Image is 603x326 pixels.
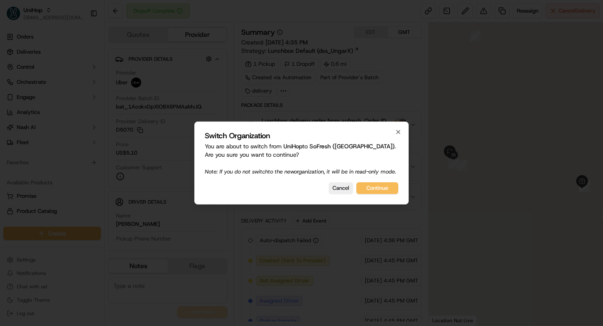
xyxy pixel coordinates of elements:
[329,182,353,194] button: Cancel
[309,142,394,150] span: SoFresh ([GEOGRAPHIC_DATA])
[205,142,398,176] p: You are about to switch from to . Are you sure you want to continue?
[283,142,302,150] span: UniHop
[356,182,398,194] button: Continue
[205,132,398,140] h2: Switch Organization
[205,168,396,175] span: Note: If you do not switch to the new organization, it will be in read-only mode.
